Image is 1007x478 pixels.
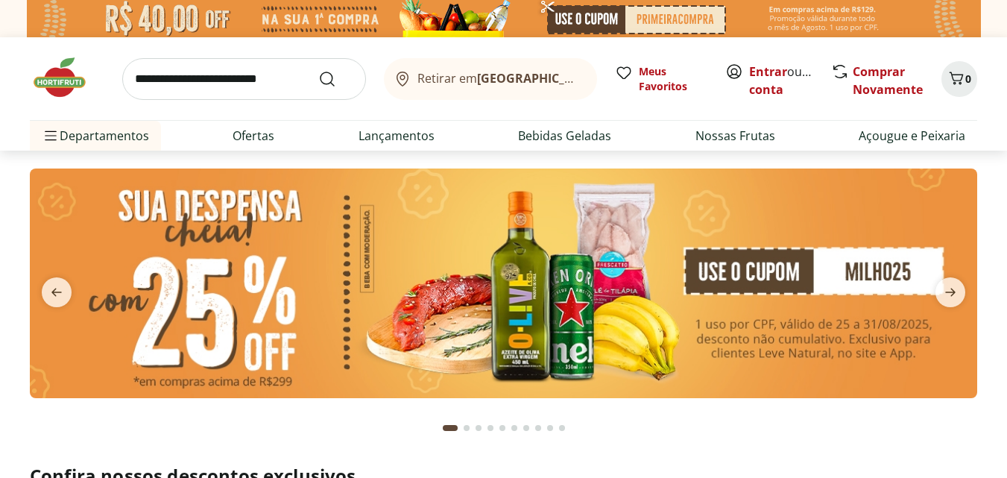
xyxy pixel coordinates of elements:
[518,127,611,145] a: Bebidas Geladas
[440,410,461,446] button: Current page from fs-carousel
[749,63,831,98] a: Criar conta
[384,58,597,100] button: Retirar em[GEOGRAPHIC_DATA]/[GEOGRAPHIC_DATA]
[42,118,149,154] span: Departamentos
[556,410,568,446] button: Go to page 10 from fs-carousel
[496,410,508,446] button: Go to page 5 from fs-carousel
[941,61,977,97] button: Carrinho
[484,410,496,446] button: Go to page 4 from fs-carousel
[417,72,582,85] span: Retirar em
[233,127,274,145] a: Ofertas
[749,63,815,98] span: ou
[508,410,520,446] button: Go to page 6 from fs-carousel
[30,55,104,100] img: Hortifruti
[461,410,473,446] button: Go to page 2 from fs-carousel
[42,118,60,154] button: Menu
[122,58,366,100] input: search
[359,127,435,145] a: Lançamentos
[965,72,971,86] span: 0
[749,63,787,80] a: Entrar
[615,64,707,94] a: Meus Favoritos
[544,410,556,446] button: Go to page 9 from fs-carousel
[695,127,775,145] a: Nossas Frutas
[318,70,354,88] button: Submit Search
[924,277,977,307] button: next
[853,63,923,98] a: Comprar Novamente
[859,127,965,145] a: Açougue e Peixaria
[30,277,83,307] button: previous
[30,169,977,398] img: cupom
[520,410,532,446] button: Go to page 7 from fs-carousel
[532,410,544,446] button: Go to page 8 from fs-carousel
[639,64,707,94] span: Meus Favoritos
[473,410,484,446] button: Go to page 3 from fs-carousel
[477,70,728,87] b: [GEOGRAPHIC_DATA]/[GEOGRAPHIC_DATA]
